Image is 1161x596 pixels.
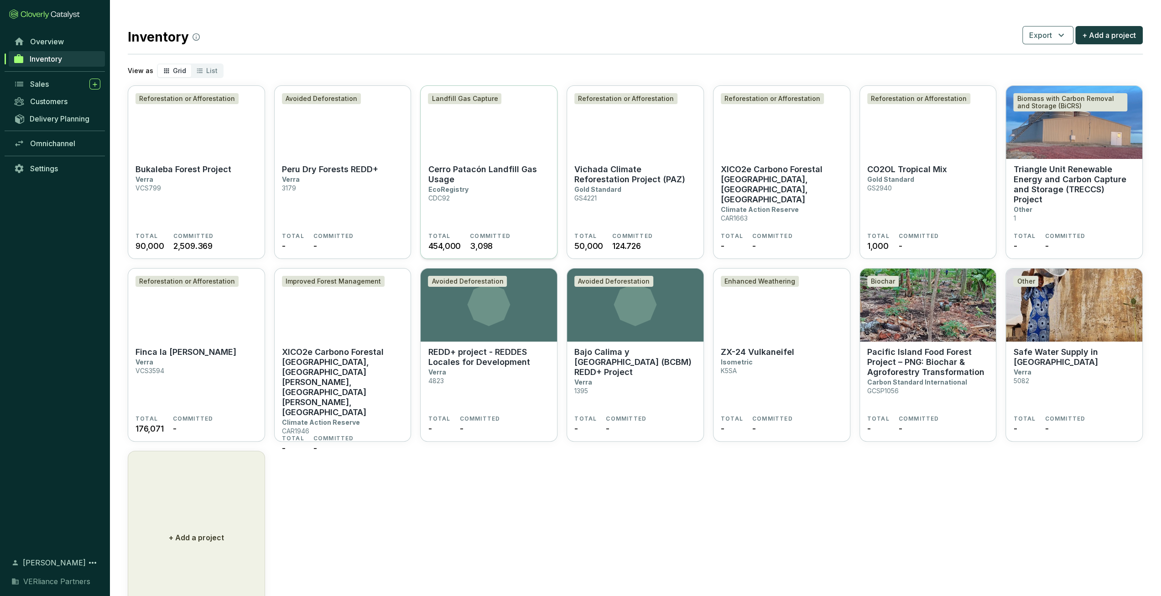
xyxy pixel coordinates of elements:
span: - [721,240,724,252]
p: Peru Dry Forests REDD+ [282,164,378,174]
span: COMMITTED [752,232,793,240]
a: Finca la Paz IIReforestation or AfforestationFinca la [PERSON_NAME]VerraVCS3594TOTAL176,071COMMIT... [128,268,265,442]
span: + Add a project [1082,30,1136,41]
a: Settings [9,161,105,176]
span: 124.726 [612,240,641,252]
span: 2,509.369 [173,240,213,252]
p: Gold Standard [867,175,914,183]
img: XICO2e Carbono Forestal Ejido Noh Bec, Municipio de Felipe Carrillo Puerto, Estado de Quintana Ro... [275,269,411,342]
span: COMMITTED [606,415,646,422]
a: Delivery Planning [9,111,105,126]
a: Overview [9,34,105,49]
div: Avoided Deforestation [428,276,507,287]
span: TOTAL [574,232,597,240]
button: Export [1022,26,1073,44]
span: VERliance Partners [23,576,90,587]
div: Reforestation or Afforestation [721,93,824,104]
img: Finca la Paz II [128,269,265,342]
a: Avoided DeforestationREDD+ project - REDDES Locales for DevelopmentVerra4823TOTAL-COMMITTED- [420,268,557,442]
span: - [313,442,317,454]
span: 50,000 [574,240,603,252]
span: TOTAL [1013,232,1036,240]
a: Triangle Unit Renewable Energy and Carbon Capture and Storage (TRECCS) ProjectBiomass with Carbon... [1005,85,1143,259]
img: Safe Water Supply in Zambia [1006,269,1142,342]
div: Reforestation or Afforestation [135,276,239,287]
img: Pacific Island Food Forest Project – PNG: Biochar & Agroforestry Transformation [860,269,996,342]
p: Bukaleba Forest Project [135,164,231,174]
p: Triangle Unit Renewable Energy and Carbon Capture and Storage (TRECCS) Project [1013,164,1135,205]
div: Enhanced Weathering [721,276,799,287]
p: Verra [282,175,300,183]
p: 1 [1013,214,1015,222]
div: Improved Forest Management [282,276,385,287]
span: Inventory [30,54,62,63]
a: Safe Water Supply in ZambiaOtherSafe Water Supply in [GEOGRAPHIC_DATA]Verra5082TOTAL-COMMITTED- [1005,268,1143,442]
p: GS4221 [574,194,597,202]
p: 5082 [1013,377,1029,385]
span: TOTAL [282,435,304,442]
p: Other [1013,206,1032,213]
span: - [313,240,317,252]
p: View as [128,66,153,75]
p: VCS799 [135,184,161,192]
p: Verra [135,358,153,366]
span: COMMITTED [1045,232,1085,240]
p: Bajo Calima y [GEOGRAPHIC_DATA] (BCBM) REDD+ Project [574,347,696,377]
img: Triangle Unit Renewable Energy and Carbon Capture and Storage (TRECCS) Project [1006,86,1142,159]
div: Reforestation or Afforestation [135,93,239,104]
p: 4823 [428,377,443,385]
p: VCS3594 [135,367,164,374]
span: List [206,67,218,74]
span: - [899,240,902,252]
span: [PERSON_NAME] [23,557,86,568]
span: COMMITTED [752,415,793,422]
p: XICO2e Carbono Forestal [GEOGRAPHIC_DATA], [GEOGRAPHIC_DATA][PERSON_NAME], [GEOGRAPHIC_DATA][PERS... [282,347,404,417]
span: - [1045,422,1048,435]
p: + Add a project [169,532,224,543]
div: Reforestation or Afforestation [574,93,677,104]
a: Vichada Climate Reforestation Project (PAZ)Reforestation or AfforestationVichada Climate Reforest... [567,85,704,259]
img: Vichada Climate Reforestation Project (PAZ) [567,86,703,159]
p: Safe Water Supply in [GEOGRAPHIC_DATA] [1013,347,1135,367]
span: Customers [30,97,68,106]
span: - [282,442,286,454]
a: Omnichannel [9,136,105,151]
span: - [1013,422,1017,435]
span: COMMITTED [1045,415,1085,422]
img: ZX-24 Vulkaneifel [713,269,850,342]
span: 1,000 [867,240,889,252]
span: Settings [30,164,58,173]
a: Sales [9,76,105,92]
span: TOTAL [428,232,450,240]
div: Biomass with Carbon Removal and Storage (BiCRS) [1013,93,1127,111]
p: GCSP1056 [867,387,899,395]
a: XICO2e Carbono Forestal Ejido Noh Bec, Municipio de Felipe Carrillo Puerto, Estado de Quintana Ro... [274,268,411,442]
span: TOTAL [1013,415,1036,422]
img: XICO2e Carbono Forestal Ejido Pueblo Nuevo, Durango, México [713,86,850,159]
a: Cerro Patacón Landfill Gas UsageLandfill Gas CaptureCerro Patacón Landfill Gas UsageEcoRegistryCD... [420,85,557,259]
span: - [173,422,177,435]
a: Inventory [9,51,105,67]
span: Overview [30,37,64,46]
p: Pacific Island Food Forest Project – PNG: Biochar & Agroforestry Transformation [867,347,989,377]
p: Gold Standard [574,185,621,193]
p: GS2940 [867,184,892,192]
span: Grid [173,67,186,74]
span: TOTAL [721,232,743,240]
img: Bukaleba Forest Project [128,86,265,159]
h2: Inventory [128,27,200,47]
p: 3179 [282,184,296,192]
span: COMMITTED [313,232,354,240]
p: Verra [135,175,153,183]
div: Other [1013,276,1038,287]
p: Isometric [721,358,753,366]
div: Avoided Deforestation [574,276,653,287]
span: Sales [30,79,49,89]
span: COMMITTED [459,415,500,422]
p: Climate Action Reserve [282,418,360,426]
div: Landfill Gas Capture [428,93,501,104]
div: Avoided Deforestation [282,93,361,104]
span: COMMITTED [612,232,653,240]
div: Biochar [867,276,899,287]
img: Cerro Patacón Landfill Gas Usage [421,86,557,159]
